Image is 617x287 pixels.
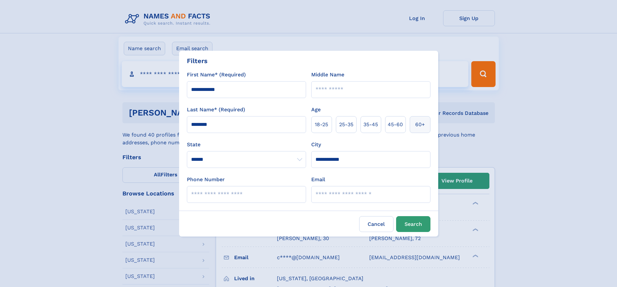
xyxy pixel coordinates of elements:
label: Phone Number [187,176,225,183]
label: City [311,141,321,149]
span: 18‑25 [315,121,328,128]
span: 35‑45 [363,121,378,128]
span: 25‑35 [339,121,353,128]
div: Filters [187,56,208,66]
label: State [187,141,306,149]
span: 60+ [415,121,425,128]
button: Search [396,216,430,232]
label: Cancel [359,216,394,232]
label: Middle Name [311,71,344,79]
span: 45‑60 [388,121,403,128]
label: Email [311,176,325,183]
label: First Name* (Required) [187,71,246,79]
label: Last Name* (Required) [187,106,245,114]
label: Age [311,106,321,114]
